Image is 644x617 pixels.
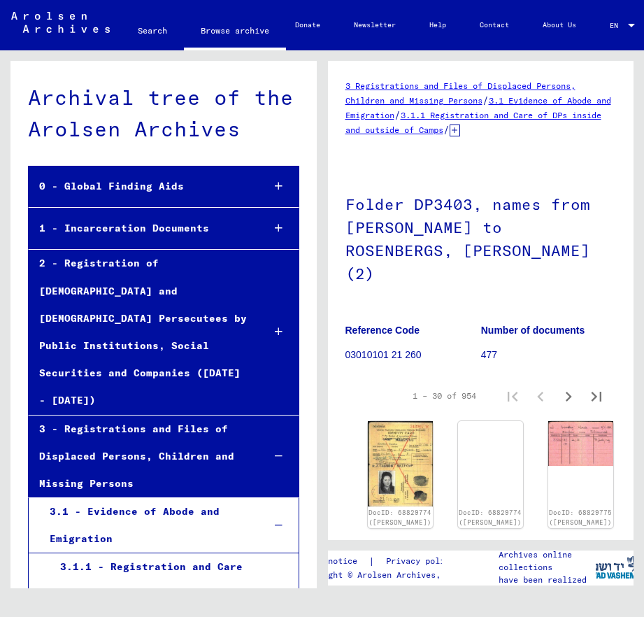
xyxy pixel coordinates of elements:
[499,536,595,574] p: The Arolsen Archives online collections
[299,554,471,569] div: |
[345,110,601,135] a: 3.1.1 Registration and Care of DPs inside and outside of Camps
[299,554,368,569] a: Legal notice
[481,348,616,362] p: 477
[549,509,612,526] a: DocID: 68829775 ([PERSON_NAME])
[184,14,286,50] a: Browse archive
[278,8,337,42] a: Donate
[345,325,420,336] b: Reference Code
[413,8,463,42] a: Help
[499,574,595,599] p: have been realized in partnership with
[463,8,526,42] a: Contact
[582,382,610,410] button: Last page
[29,416,252,498] div: 3 - Registrations and Files of Displaced Persons, Children and Missing Persons
[499,382,527,410] button: First page
[39,498,252,553] div: 3.1 - Evidence of Abode and Emigration
[375,554,471,569] a: Privacy policy
[554,382,582,410] button: Next page
[29,250,252,414] div: 2 - Registration of [DEMOGRAPHIC_DATA] and [DEMOGRAPHIC_DATA] Persecutees by Public Institutions,...
[413,390,476,402] div: 1 – 30 of 954
[589,550,641,585] img: yv_logo.png
[11,12,110,33] img: Arolsen_neg.svg
[299,569,471,581] p: Copyright © Arolsen Archives, 2021
[368,509,431,526] a: DocID: 68829774 ([PERSON_NAME])
[28,82,299,145] div: Archival tree of the Arolsen Archives
[610,22,625,29] span: EN
[527,382,554,410] button: Previous page
[459,509,522,526] a: DocID: 68829774 ([PERSON_NAME])
[345,80,575,106] a: 3 Registrations and Files of Displaced Persons, Children and Missing Persons
[394,108,401,121] span: /
[548,421,613,466] img: 001.jpg
[345,348,480,362] p: 03010101 21 260
[482,94,489,106] span: /
[29,215,252,242] div: 1 - Incarceration Documents
[121,14,184,48] a: Search
[526,8,593,42] a: About Us
[481,325,585,336] b: Number of documents
[29,173,252,200] div: 0 - Global Finding Aids
[337,8,413,42] a: Newsletter
[368,421,433,507] img: 001.jpg
[443,123,450,136] span: /
[345,172,617,303] h1: Folder DP3403, names from [PERSON_NAME] to ROSENBERGS, [PERSON_NAME] (2)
